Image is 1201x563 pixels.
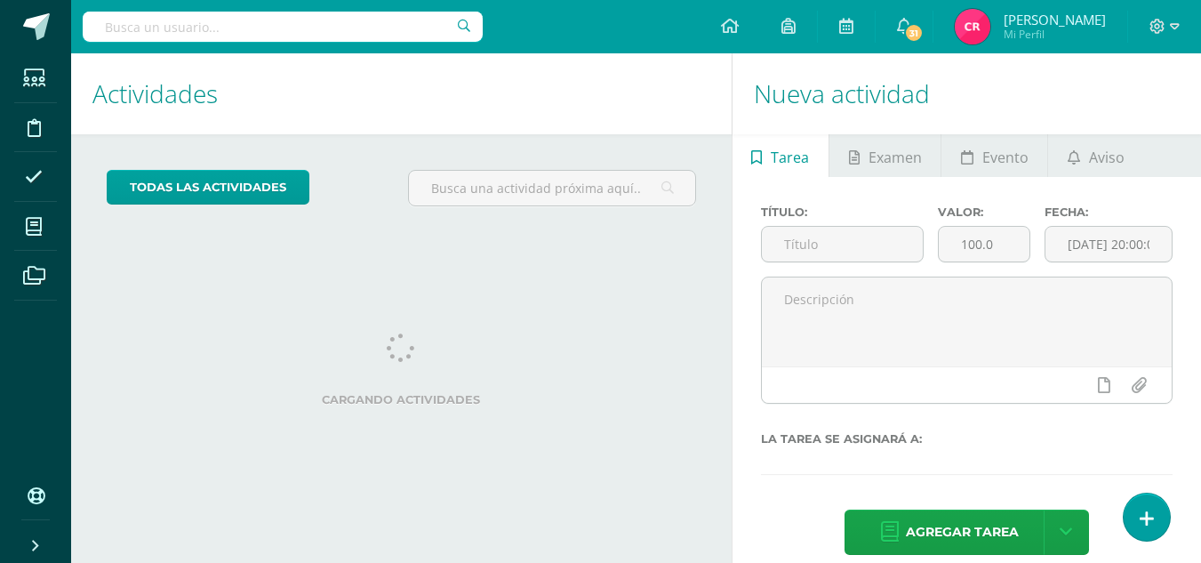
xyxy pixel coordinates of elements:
span: Examen [869,136,922,179]
label: Fecha: [1045,205,1173,219]
h1: Actividades [92,53,710,134]
label: Título: [761,205,925,219]
label: La tarea se asignará a: [761,432,1173,446]
input: Busca una actividad próxima aquí... [409,171,694,205]
span: 31 [904,23,924,43]
span: Agregar tarea [906,511,1019,554]
input: Título [762,227,924,261]
img: e3ffac15afa6ee5300c516ab87d4e208.png [955,9,990,44]
a: Tarea [733,134,829,177]
input: Puntos máximos [939,227,1029,261]
span: Evento [982,136,1029,179]
input: Fecha de entrega [1045,227,1172,261]
input: Busca un usuario... [83,12,483,42]
a: Aviso [1048,134,1143,177]
h1: Nueva actividad [754,53,1180,134]
span: [PERSON_NAME] [1004,11,1106,28]
span: Mi Perfil [1004,27,1106,42]
a: Examen [829,134,941,177]
span: Aviso [1089,136,1125,179]
a: todas las Actividades [107,170,309,205]
a: Evento [941,134,1047,177]
span: Tarea [771,136,809,179]
label: Valor: [938,205,1030,219]
label: Cargando actividades [107,393,696,406]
